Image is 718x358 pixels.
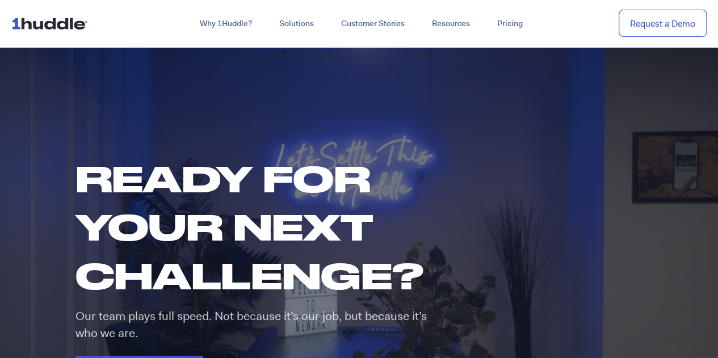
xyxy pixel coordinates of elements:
a: Pricing [484,14,536,34]
img: ... [11,12,93,34]
a: Why 1Huddle? [186,14,266,34]
a: Solutions [266,14,327,34]
a: Customer Stories [327,14,418,34]
h1: Ready for your next challenge? [75,154,448,300]
p: Our team plays full speed. Not because it’s our job, but because it’s who we are. [75,308,439,342]
a: Request a Demo [619,10,707,37]
a: Resources [418,14,484,34]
